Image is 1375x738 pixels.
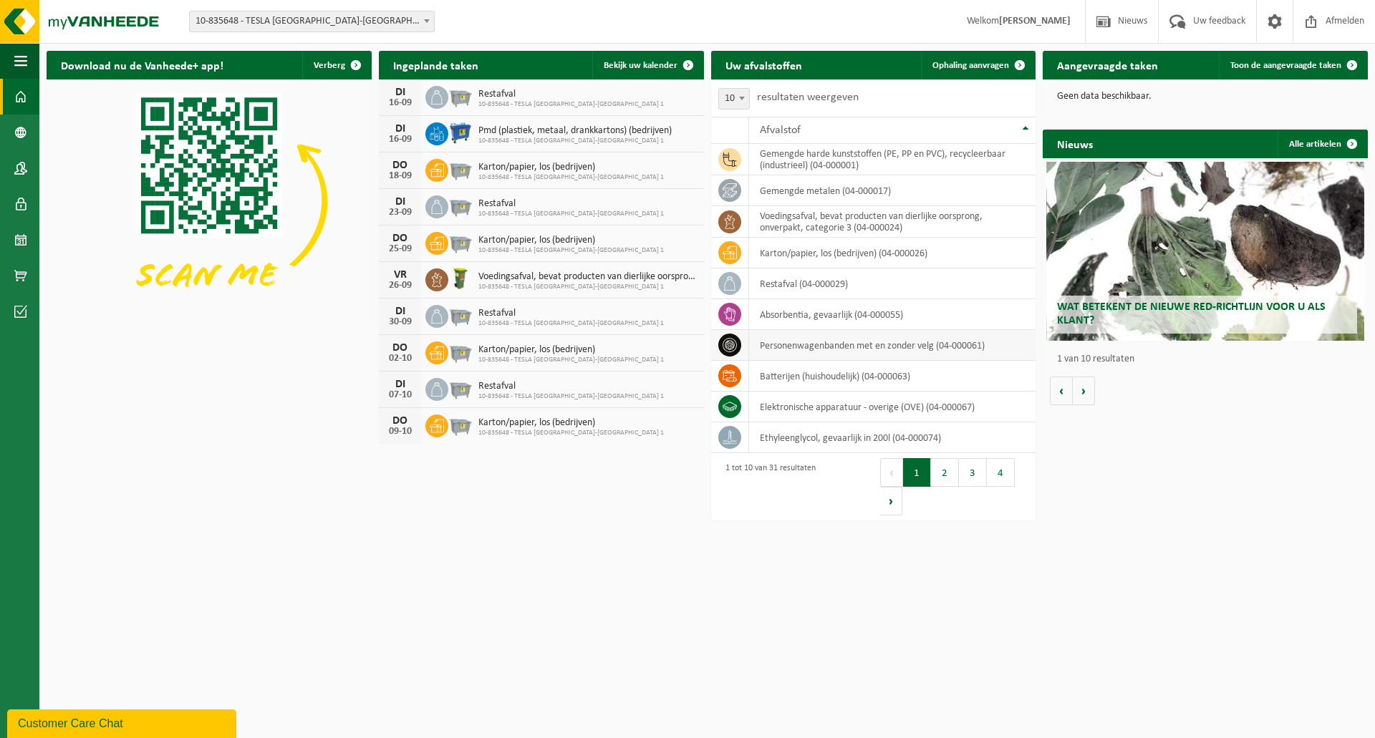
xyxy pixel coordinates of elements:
img: WB-2500-GAL-GY-01 [448,230,473,254]
label: resultaten weergeven [757,92,859,103]
h2: Ingeplande taken [379,51,493,79]
span: 10-835648 - TESLA [GEOGRAPHIC_DATA]-[GEOGRAPHIC_DATA] 1 [478,429,664,437]
div: DI [386,379,415,390]
strong: [PERSON_NAME] [999,16,1071,26]
span: Karton/papier, los (bedrijven) [478,235,664,246]
div: DI [386,306,415,317]
span: Karton/papier, los (bedrijven) [478,417,664,429]
div: DO [386,233,415,244]
span: Restafval [478,308,664,319]
td: ethyleenglycol, gevaarlijk in 200l (04-000074) [749,422,1036,453]
div: DI [386,196,415,208]
span: 10-835648 - TESLA [GEOGRAPHIC_DATA]-[GEOGRAPHIC_DATA] 1 [478,100,664,109]
span: Verberg [314,61,345,70]
button: Volgende [1073,377,1095,405]
span: Karton/papier, los (bedrijven) [478,344,664,356]
span: 10-835648 - TESLA BELGIUM-BRUSSEL 1 - ZAVENTEM [189,11,435,32]
button: Previous [880,458,903,487]
td: restafval (04-000029) [749,268,1036,299]
img: WB-2500-GAL-GY-01 [448,193,473,218]
span: Wat betekent de nieuwe RED-richtlijn voor u als klant? [1057,301,1326,326]
span: Pmd (plastiek, metaal, drankkartons) (bedrijven) [478,125,672,137]
h2: Download nu de Vanheede+ app! [47,51,238,79]
p: 1 van 10 resultaten [1057,354,1361,364]
span: 10-835648 - TESLA [GEOGRAPHIC_DATA]-[GEOGRAPHIC_DATA] 1 [478,392,664,401]
span: 10-835648 - TESLA [GEOGRAPHIC_DATA]-[GEOGRAPHIC_DATA] 1 [478,319,664,328]
iframe: chat widget [7,707,239,738]
td: personenwagenbanden met en zonder velg (04-000061) [749,330,1036,361]
div: 30-09 [386,317,415,327]
h2: Nieuws [1043,130,1107,157]
a: Ophaling aanvragen [921,51,1034,79]
span: 10-835648 - TESLA BELGIUM-BRUSSEL 1 - ZAVENTEM [190,11,434,31]
div: 07-10 [386,390,415,400]
td: voedingsafval, bevat producten van dierlijke oorsprong, onverpakt, categorie 3 (04-000024) [749,206,1036,238]
img: WB-2500-GAL-GY-01 [448,412,473,437]
button: Verberg [302,51,370,79]
div: 26-09 [386,281,415,291]
a: Wat betekent de nieuwe RED-richtlijn voor u als klant? [1046,162,1365,341]
span: 10-835648 - TESLA [GEOGRAPHIC_DATA]-[GEOGRAPHIC_DATA] 1 [478,283,697,291]
div: DI [386,87,415,98]
button: Vorige [1050,377,1073,405]
button: 3 [959,458,987,487]
button: 4 [987,458,1015,487]
span: 10-835648 - TESLA [GEOGRAPHIC_DATA]-[GEOGRAPHIC_DATA] 1 [478,246,664,255]
span: Bekijk uw kalender [604,61,677,70]
a: Toon de aangevraagde taken [1219,51,1366,79]
span: 10 [719,89,749,109]
td: batterijen (huishoudelijk) (04-000063) [749,361,1036,392]
span: 10 [718,88,750,110]
div: 09-10 [386,427,415,437]
p: Geen data beschikbaar. [1057,92,1354,102]
button: 2 [931,458,959,487]
img: WB-0660-HPE-BE-01 [448,120,473,145]
span: Toon de aangevraagde taken [1230,61,1341,70]
span: Afvalstof [760,125,801,136]
span: Restafval [478,89,664,100]
div: DI [386,123,415,135]
a: Alle artikelen [1278,130,1366,158]
div: DO [386,160,415,171]
span: Karton/papier, los (bedrijven) [478,162,664,173]
span: Ophaling aanvragen [932,61,1009,70]
img: Download de VHEPlus App [47,79,372,323]
span: 10-835648 - TESLA [GEOGRAPHIC_DATA]-[GEOGRAPHIC_DATA] 1 [478,210,664,218]
div: 16-09 [386,135,415,145]
h2: Uw afvalstoffen [711,51,816,79]
img: WB-2500-GAL-GY-01 [448,303,473,327]
div: 18-09 [386,171,415,181]
img: WB-0060-HPE-GN-50 [448,266,473,291]
div: 25-09 [386,244,415,254]
img: WB-2500-GAL-GY-01 [448,157,473,181]
div: DO [386,415,415,427]
td: absorbentia, gevaarlijk (04-000055) [749,299,1036,330]
h2: Aangevraagde taken [1043,51,1172,79]
button: 1 [903,458,931,487]
div: VR [386,269,415,281]
td: gemengde metalen (04-000017) [749,175,1036,206]
div: DO [386,342,415,354]
span: 10-835648 - TESLA [GEOGRAPHIC_DATA]-[GEOGRAPHIC_DATA] 1 [478,137,672,145]
div: 1 tot 10 van 31 resultaten [718,457,816,517]
a: Bekijk uw kalender [592,51,703,79]
button: Next [880,487,902,515]
div: 02-10 [386,354,415,364]
span: Voedingsafval, bevat producten van dierlijke oorsprong, onverpakt, categorie 3 [478,271,697,283]
td: gemengde harde kunststoffen (PE, PP en PVC), recycleerbaar (industrieel) (04-000001) [749,144,1036,175]
span: 10-835648 - TESLA [GEOGRAPHIC_DATA]-[GEOGRAPHIC_DATA] 1 [478,173,664,182]
span: Restafval [478,381,664,392]
div: 16-09 [386,98,415,108]
div: 23-09 [386,208,415,218]
img: WB-2500-GAL-GY-01 [448,376,473,400]
img: WB-2500-GAL-GY-01 [448,339,473,364]
span: Restafval [478,198,664,210]
img: WB-2500-GAL-GY-01 [448,84,473,108]
td: karton/papier, los (bedrijven) (04-000026) [749,238,1036,268]
td: elektronische apparatuur - overige (OVE) (04-000067) [749,392,1036,422]
span: 10-835648 - TESLA [GEOGRAPHIC_DATA]-[GEOGRAPHIC_DATA] 1 [478,356,664,364]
